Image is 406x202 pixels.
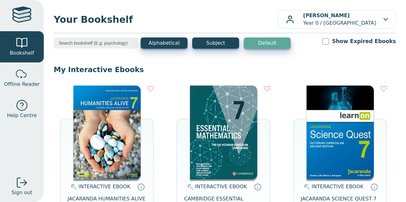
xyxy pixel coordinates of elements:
img: 329c5ec2-5188-ea11-a992-0272d098c78b.jpg [307,86,374,179]
p: My Interactive Ebooks [54,65,396,74]
button: [PERSON_NAME]Year 0 / [GEOGRAPHIC_DATA] [278,10,396,29]
span: INTERACTIVE EBOOK [78,184,130,190]
a: Interactive eBooks are accessed online via the publisher’s portal. They contain interactive resou... [137,183,145,190]
span: INTERACTIVE EBOOK [312,184,363,190]
img: interactive.svg [186,183,193,191]
img: interactive.svg [69,183,77,191]
span: Offline Reader [4,81,40,88]
a: Interactive eBooks are accessed online via the publisher’s portal. They contain interactive resou... [254,183,261,190]
span: Sign out [12,189,32,196]
button: Alphabetical [141,37,188,49]
b: [PERSON_NAME] [303,12,350,18]
span: Help Centre [7,112,37,119]
span: Your Bookshelf [54,12,278,27]
span: INTERACTIVE EBOOK [195,184,247,190]
input: Search bookshelf (E.g: psychology) [54,37,138,49]
span: Bookshelf [10,49,34,57]
a: Interactive eBooks are accessed online via the publisher’s portal. They contain interactive resou... [370,183,378,190]
label: Show Expired Ebooks [332,37,396,45]
img: a4cdec38-c0cf-47c5-bca4-515c5eb7b3e9.png [190,86,257,179]
img: 429ddfad-7b91-e911-a97e-0272d098c78b.jpg [73,86,141,179]
img: interactive.svg [302,183,310,191]
p: Year 0 / [GEOGRAPHIC_DATA] [303,12,376,27]
button: Subject [192,37,239,49]
button: Default [244,37,291,49]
